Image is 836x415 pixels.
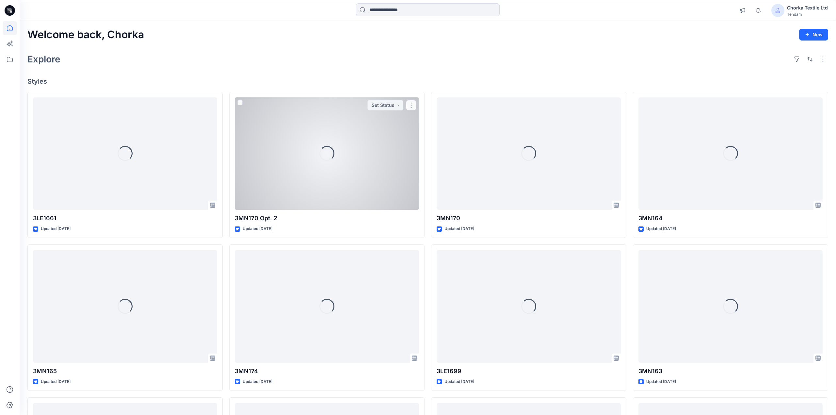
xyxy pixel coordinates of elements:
[437,367,621,376] p: 3LE1699
[799,29,828,41] button: New
[33,214,217,223] p: 3LE1661
[787,4,828,12] div: Chorka Textile Ltd
[243,378,272,385] p: Updated [DATE]
[646,225,676,232] p: Updated [DATE]
[646,378,676,385] p: Updated [DATE]
[787,12,828,17] div: Tendam
[243,225,272,232] p: Updated [DATE]
[638,214,823,223] p: 3MN164
[775,8,780,13] svg: avatar
[41,225,71,232] p: Updated [DATE]
[235,214,419,223] p: 3MN170 Opt. 2
[27,29,144,41] h2: Welcome back, Chorka
[444,225,474,232] p: Updated [DATE]
[444,378,474,385] p: Updated [DATE]
[27,54,60,64] h2: Explore
[235,367,419,376] p: 3MN174
[437,214,621,223] p: 3MN170
[41,378,71,385] p: Updated [DATE]
[33,367,217,376] p: 3MN165
[27,77,828,85] h4: Styles
[638,367,823,376] p: 3MN163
